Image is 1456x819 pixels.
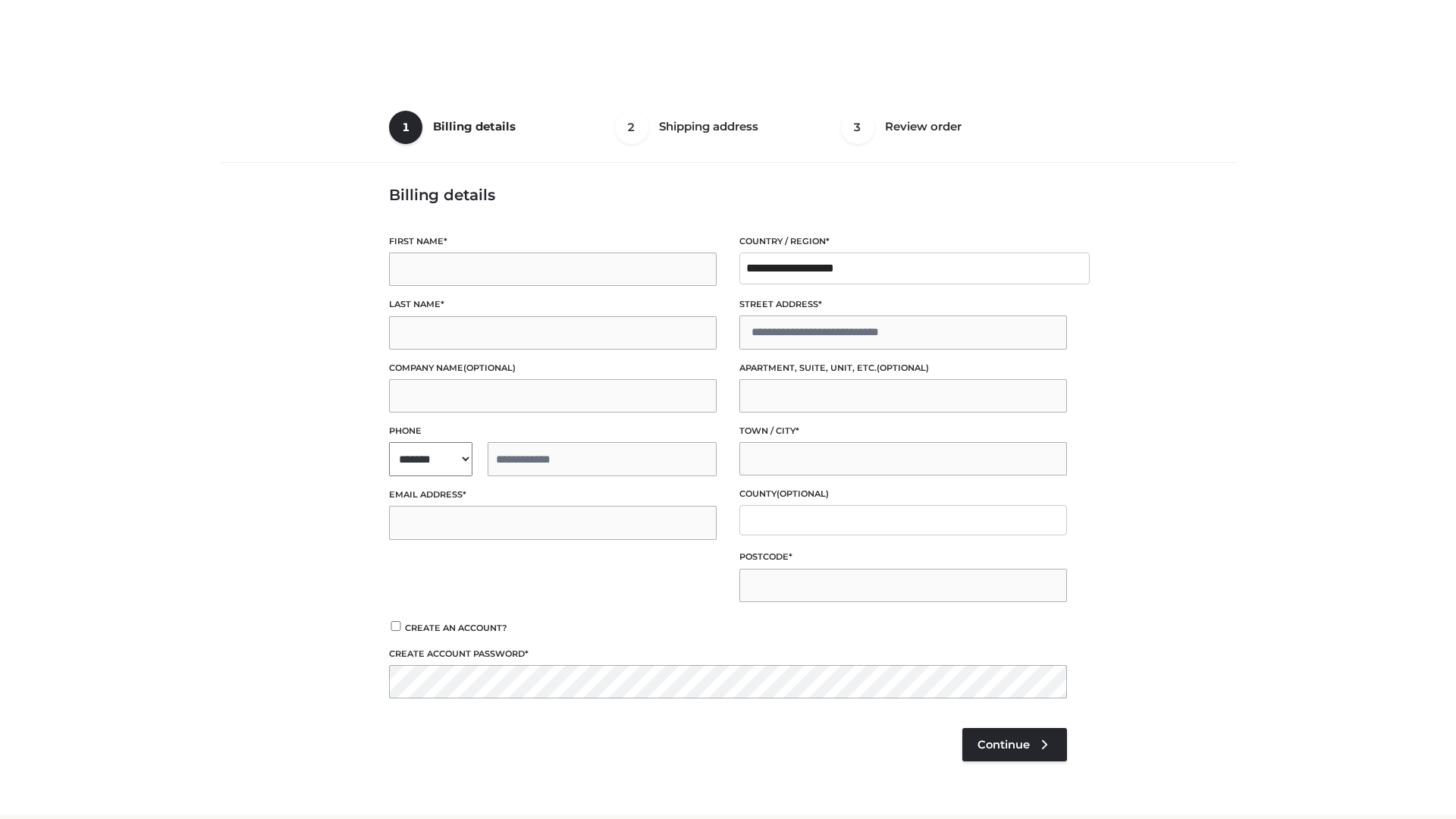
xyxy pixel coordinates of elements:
label: Postcode [739,550,1067,564]
span: Continue [977,738,1030,752]
span: (optional) [877,362,929,373]
span: 2 [615,111,648,144]
label: Company name [389,361,717,375]
label: Email address [389,488,717,502]
label: First name [389,234,717,249]
h3: Billing details [389,186,1067,204]
a: Continue [962,728,1067,761]
span: Review order [885,119,962,133]
span: (optional) [463,362,516,373]
label: Last name [389,297,717,312]
label: Create account password [389,647,1067,661]
span: 3 [841,111,874,144]
input: Create an account? [389,621,403,631]
span: Shipping address [659,119,758,133]
label: Phone [389,424,717,438]
span: 1 [389,111,422,144]
label: County [739,487,1067,501]
label: Apartment, suite, unit, etc. [739,361,1067,375]
label: Country / Region [739,234,1067,249]
span: Billing details [433,119,516,133]
span: (optional) [777,488,829,499]
label: Street address [739,297,1067,312]
label: Town / City [739,424,1067,438]
span: Create an account? [405,623,507,633]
